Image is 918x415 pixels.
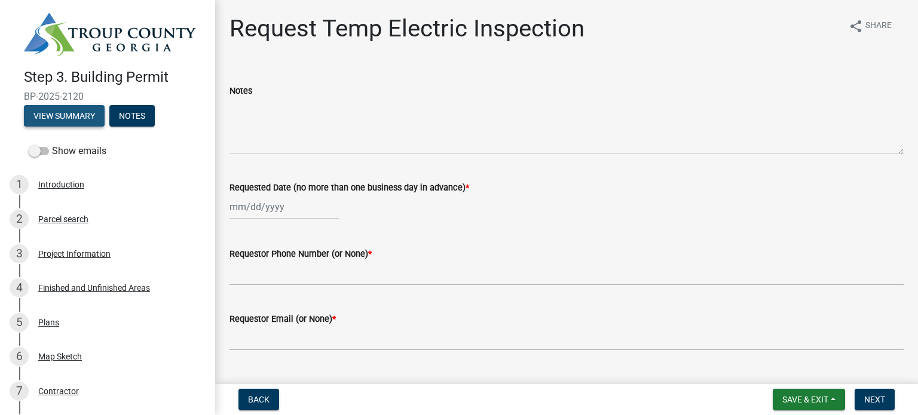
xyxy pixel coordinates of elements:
button: Notes [109,105,155,127]
span: BP-2025-2120 [24,91,191,102]
div: 6 [10,347,29,366]
div: Plans [38,318,59,327]
button: View Summary [24,105,105,127]
button: Back [238,389,279,410]
div: Parcel search [38,215,88,223]
button: Next [855,389,895,410]
button: Save & Exit [773,389,845,410]
div: Finished and Unfinished Areas [38,284,150,292]
h4: Step 3. Building Permit [24,69,206,86]
div: 7 [10,382,29,401]
label: Show emails [29,144,106,158]
div: 5 [10,313,29,332]
wm-modal-confirm: Notes [109,112,155,121]
div: 3 [10,244,29,263]
span: Back [248,395,270,404]
i: share [849,19,863,33]
div: 4 [10,278,29,297]
label: Requestor Phone Number (or None) [229,250,372,259]
div: Map Sketch [38,352,82,361]
div: Contractor [38,387,79,395]
label: Notes [229,87,252,96]
div: 1 [10,175,29,194]
wm-modal-confirm: Summary [24,112,105,121]
span: Next [864,395,885,404]
div: Introduction [38,180,84,189]
span: Share [865,19,892,33]
div: Project Information [38,250,111,258]
span: Save & Exit [782,395,828,404]
button: shareShare [839,14,901,38]
h1: Request Temp Electric Inspection [229,14,585,43]
label: Requestor Email (or None) [229,315,336,324]
label: Requested Date (no more than one business day in advance) [229,184,469,192]
div: 2 [10,210,29,229]
img: Troup County, Georgia [24,13,196,56]
input: mm/dd/yyyy [229,195,339,219]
